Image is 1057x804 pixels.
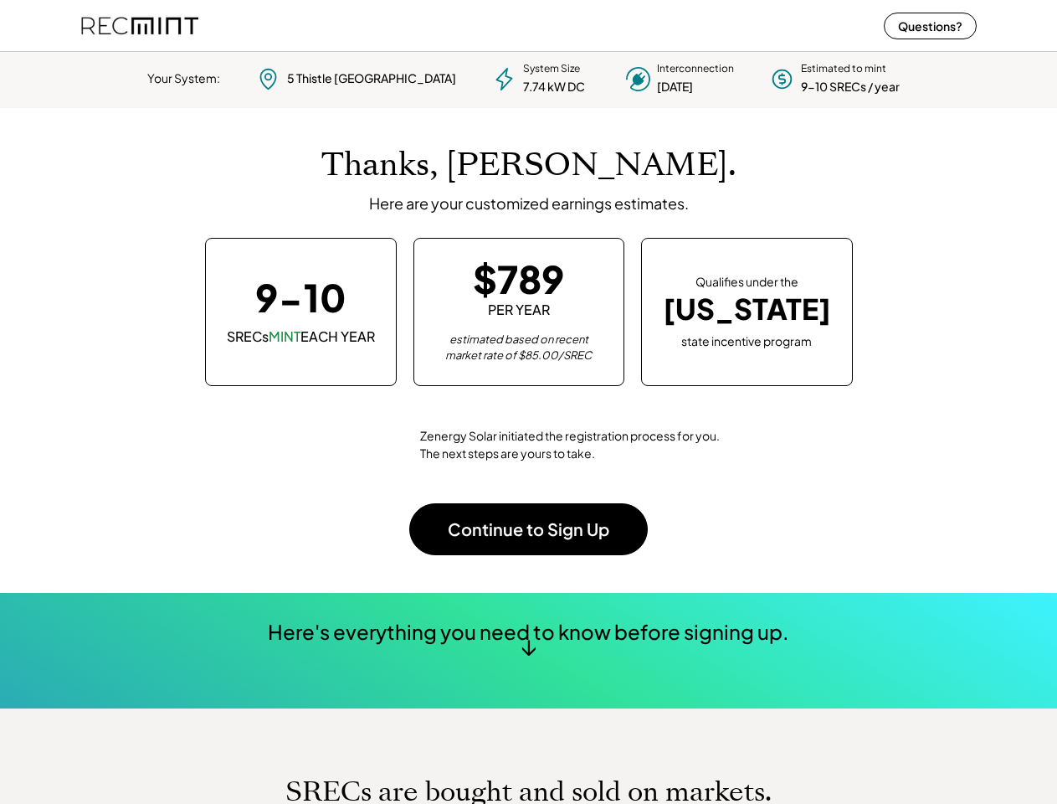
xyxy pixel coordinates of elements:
[420,427,721,462] div: Zenergy Solar initiated the registration process for you. The next steps are yours to take.
[663,292,831,327] div: [US_STATE]
[268,618,789,647] div: Here's everything you need to know before signing up.
[147,70,220,87] div: Your System:
[523,62,580,76] div: System Size
[255,278,346,316] div: 9-10
[801,62,886,76] div: Estimated to mint
[321,146,736,185] h1: Thanks, [PERSON_NAME].
[435,332,603,364] div: estimated based on recent market rate of $85.00/SREC
[657,79,693,95] div: [DATE]
[473,260,564,297] div: $789
[369,193,689,213] div: Here are your customized earnings estimates.
[81,3,198,48] img: recmint-logotype%403x%20%281%29.jpeg
[287,70,456,87] div: 5 Thistle [GEOGRAPHIC_DATA]
[521,633,536,658] div: ↓
[695,274,798,291] div: Qualifies under the
[269,327,300,345] font: MINT
[488,301,550,319] div: PER YEAR
[409,503,648,555] button: Continue to Sign Up
[801,79,900,95] div: 9-10 SRECs / year
[227,327,375,346] div: SRECs EACH YEAR
[523,79,585,95] div: 7.74 kW DC
[681,331,812,350] div: state incentive program
[884,13,977,39] button: Questions?
[336,411,403,478] img: yH5BAEAAAAALAAAAAABAAEAAAIBRAA7
[657,62,734,76] div: Interconnection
